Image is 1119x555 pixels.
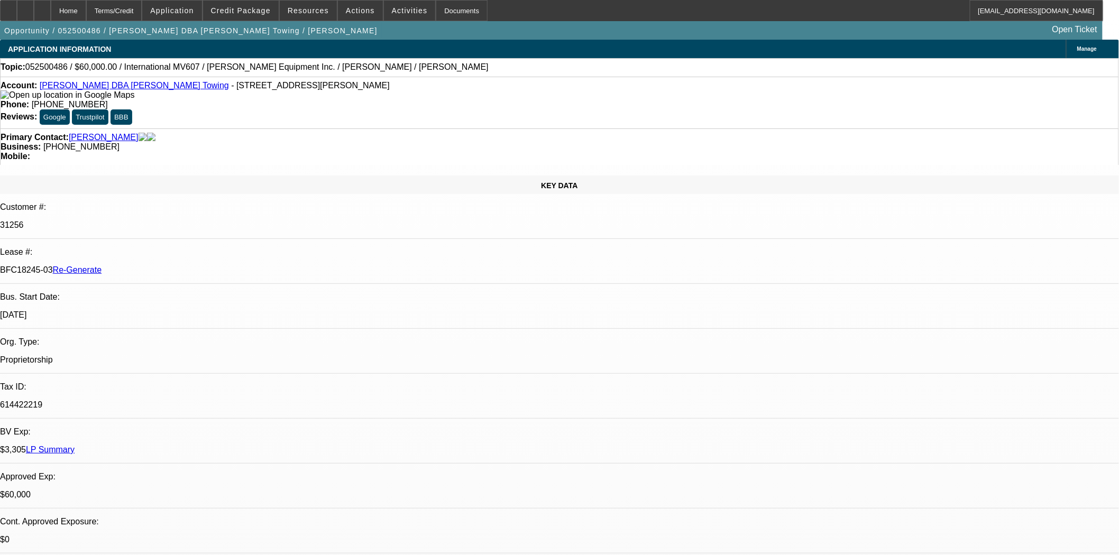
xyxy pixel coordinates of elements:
span: - [STREET_ADDRESS][PERSON_NAME] [231,81,390,90]
button: Resources [280,1,337,21]
span: Activities [392,6,428,15]
span: Resources [288,6,329,15]
strong: Primary Contact: [1,133,69,142]
strong: Topic: [1,62,25,72]
button: Application [142,1,201,21]
span: [PHONE_NUMBER] [32,100,108,109]
a: Open Ticket [1048,21,1102,39]
a: Re-Generate [53,265,102,274]
span: APPLICATION INFORMATION [8,45,111,53]
span: Opportunity / 052500486 / [PERSON_NAME] DBA [PERSON_NAME] Towing / [PERSON_NAME] [4,26,378,35]
span: Actions [346,6,375,15]
button: Trustpilot [72,109,108,125]
strong: Reviews: [1,112,37,121]
img: linkedin-icon.png [147,133,155,142]
img: Open up location in Google Maps [1,90,134,100]
span: 052500486 / $60,000.00 / International MV607 / [PERSON_NAME] Equipment Inc. / [PERSON_NAME] / [PE... [25,62,489,72]
button: Actions [338,1,383,21]
button: BBB [111,109,132,125]
span: Manage [1077,46,1097,52]
button: Google [40,109,70,125]
a: LP Summary [26,445,75,454]
button: Credit Package [203,1,279,21]
strong: Business: [1,142,41,151]
a: [PERSON_NAME] [69,133,139,142]
span: KEY DATA [541,181,577,190]
a: View Google Maps [1,90,134,99]
span: [PHONE_NUMBER] [43,142,120,151]
a: [PERSON_NAME] DBA [PERSON_NAME] Towing [40,81,229,90]
strong: Phone: [1,100,29,109]
span: Credit Package [211,6,271,15]
img: facebook-icon.png [139,133,147,142]
strong: Account: [1,81,37,90]
button: Activities [384,1,436,21]
span: Application [150,6,194,15]
strong: Mobile: [1,152,30,161]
